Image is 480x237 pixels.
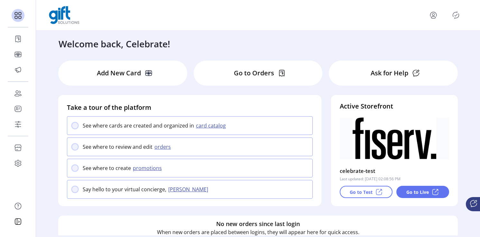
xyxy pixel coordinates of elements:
p: Ask for Help [371,68,408,78]
img: logo [49,6,79,24]
h6: No new orders since last login [216,220,300,228]
p: See where cards are created and organized in [83,122,194,129]
p: Go to Live [406,189,429,195]
p: celebrate-test [340,166,375,176]
button: Publisher Panel [451,10,461,20]
button: orders [152,143,175,151]
p: Go to Orders [234,68,274,78]
p: See where to create [83,164,131,172]
h4: Take a tour of the platform [67,103,313,112]
h4: Active Storefront [340,101,449,111]
button: card catalog [194,122,230,129]
p: Say hello to your virtual concierge, [83,185,166,193]
p: See where to review and edit [83,143,152,151]
p: When new orders are placed between logins, they will appear here for quick access. [157,228,359,236]
p: Go to Test [350,189,373,195]
button: promotions [131,164,166,172]
button: [PERSON_NAME] [166,185,212,193]
p: Last updated: [DATE] 02:08:56 PM [340,176,401,182]
button: menu [428,10,438,20]
p: Add New Card [97,68,141,78]
h3: Welcome back, Celebrate! [59,37,170,51]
